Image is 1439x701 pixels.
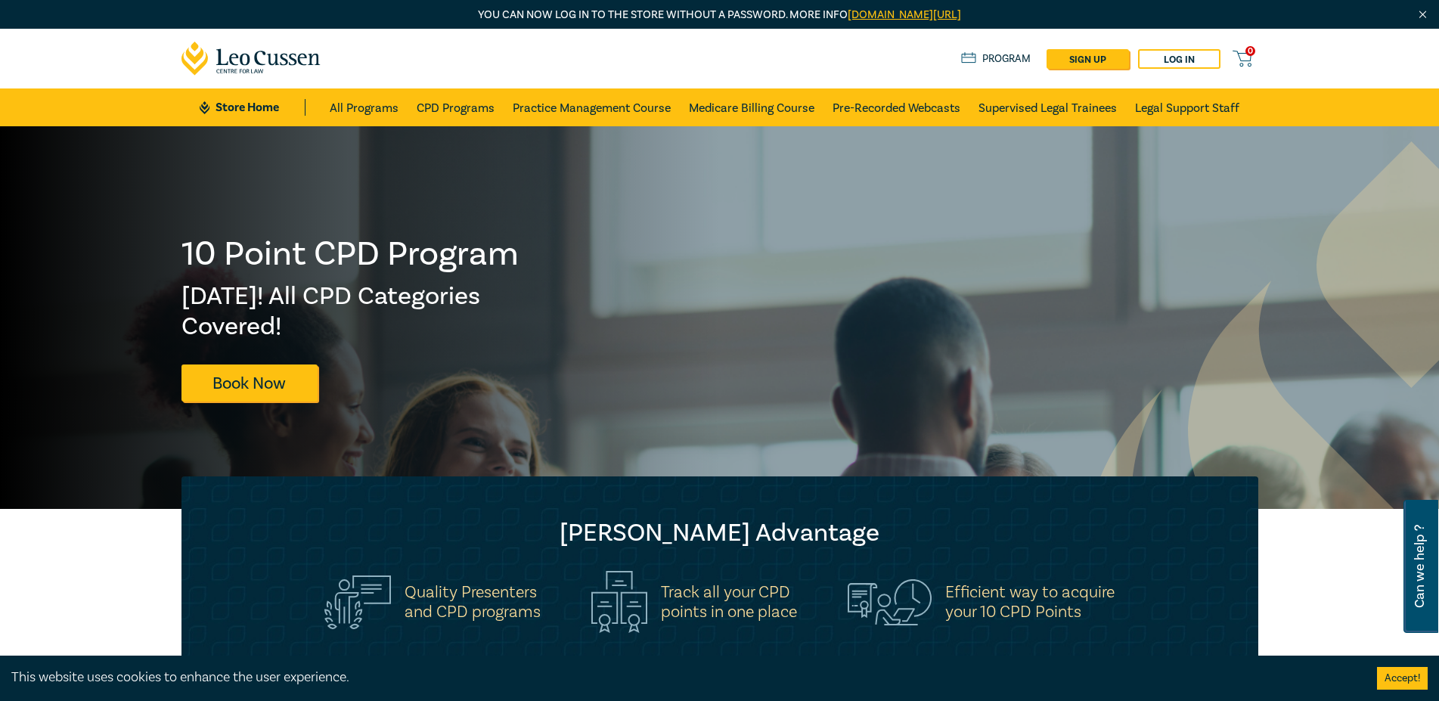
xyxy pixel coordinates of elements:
[661,582,797,622] h5: Track all your CPD points in one place
[181,281,520,342] h2: [DATE]! All CPD Categories Covered!
[1245,46,1255,56] span: 0
[848,579,932,625] img: Efficient way to acquire<br>your 10 CPD Points
[1047,49,1129,69] a: sign up
[181,234,520,274] h1: 10 Point CPD Program
[513,88,671,126] a: Practice Management Course
[689,88,814,126] a: Medicare Billing Course
[591,571,647,633] img: Track all your CPD<br>points in one place
[330,88,399,126] a: All Programs
[181,364,318,402] a: Book Now
[978,88,1117,126] a: Supervised Legal Trainees
[405,582,541,622] h5: Quality Presenters and CPD programs
[324,575,391,629] img: Quality Presenters<br>and CPD programs
[833,88,960,126] a: Pre-Recorded Webcasts
[11,668,1354,687] div: This website uses cookies to enhance the user experience.
[945,582,1115,622] h5: Efficient way to acquire your 10 CPD Points
[212,518,1228,548] h2: [PERSON_NAME] Advantage
[961,51,1031,67] a: Program
[200,99,305,116] a: Store Home
[1377,667,1428,690] button: Accept cookies
[1138,49,1220,69] a: Log in
[1135,88,1239,126] a: Legal Support Staff
[848,8,961,22] a: [DOMAIN_NAME][URL]
[181,7,1258,23] p: You can now log in to the store without a password. More info
[417,88,495,126] a: CPD Programs
[1416,8,1429,21] img: Close
[1413,509,1427,624] span: Can we help ?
